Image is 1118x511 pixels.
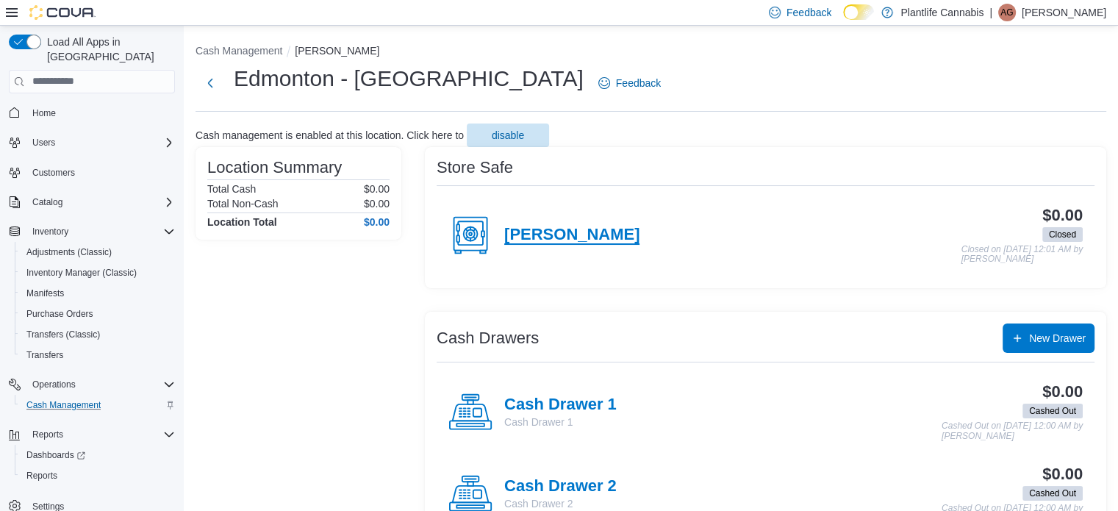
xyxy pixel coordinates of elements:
[3,221,181,242] button: Inventory
[21,285,70,302] a: Manifests
[1003,324,1094,353] button: New Drawer
[32,429,63,440] span: Reports
[26,163,175,182] span: Customers
[1022,486,1083,501] span: Cashed Out
[26,329,100,340] span: Transfers (Classic)
[26,246,112,258] span: Adjustments (Classic)
[21,396,107,414] a: Cash Management
[504,477,617,496] h4: Cash Drawer 2
[207,159,342,176] h3: Location Summary
[29,5,96,20] img: Cova
[1042,383,1083,401] h3: $0.00
[207,198,279,210] h6: Total Non-Cash
[207,216,277,228] h4: Location Total
[21,396,175,414] span: Cash Management
[15,395,181,415] button: Cash Management
[1029,404,1076,418] span: Cashed Out
[504,415,617,429] p: Cash Drawer 1
[26,267,137,279] span: Inventory Manager (Classic)
[3,102,181,124] button: Home
[1049,228,1076,241] span: Closed
[15,445,181,465] a: Dashboards
[32,226,68,237] span: Inventory
[3,374,181,395] button: Operations
[32,379,76,390] span: Operations
[26,349,63,361] span: Transfers
[32,196,62,208] span: Catalog
[437,159,513,176] h3: Store Safe
[21,326,106,343] a: Transfers (Classic)
[15,345,181,365] button: Transfers
[1029,487,1076,500] span: Cashed Out
[196,68,225,98] button: Next
[3,162,181,183] button: Customers
[26,193,68,211] button: Catalog
[26,134,61,151] button: Users
[21,467,175,485] span: Reports
[196,129,464,141] p: Cash management is enabled at this location. Click here to
[3,424,181,445] button: Reports
[504,226,639,245] h4: [PERSON_NAME]
[492,128,524,143] span: disable
[15,262,181,283] button: Inventory Manager (Classic)
[21,446,91,464] a: Dashboards
[989,4,992,21] p: |
[3,132,181,153] button: Users
[26,193,175,211] span: Catalog
[786,5,831,20] span: Feedback
[1000,4,1013,21] span: AG
[942,421,1083,441] p: Cashed Out on [DATE] 12:00 AM by [PERSON_NAME]
[1042,227,1083,242] span: Closed
[234,64,584,93] h1: Edmonton - [GEOGRAPHIC_DATA]
[15,465,181,486] button: Reports
[616,76,661,90] span: Feedback
[15,324,181,345] button: Transfers (Classic)
[364,183,390,195] p: $0.00
[32,167,75,179] span: Customers
[437,329,539,347] h3: Cash Drawers
[21,326,175,343] span: Transfers (Classic)
[504,396,617,415] h4: Cash Drawer 1
[26,470,57,482] span: Reports
[21,264,143,282] a: Inventory Manager (Classic)
[32,107,56,119] span: Home
[21,446,175,464] span: Dashboards
[15,242,181,262] button: Adjustments (Classic)
[26,399,101,411] span: Cash Management
[21,243,175,261] span: Adjustments (Classic)
[1042,207,1083,224] h3: $0.00
[3,192,181,212] button: Catalog
[1022,4,1106,21] p: [PERSON_NAME]
[900,4,983,21] p: Plantlife Cannabis
[21,305,175,323] span: Purchase Orders
[467,124,549,147] button: disable
[504,496,617,511] p: Cash Drawer 2
[1042,465,1083,483] h3: $0.00
[26,376,175,393] span: Operations
[207,183,256,195] h6: Total Cash
[32,137,55,149] span: Users
[15,283,181,304] button: Manifests
[364,198,390,210] p: $0.00
[961,245,1083,265] p: Closed on [DATE] 12:01 AM by [PERSON_NAME]
[26,449,85,461] span: Dashboards
[843,20,844,21] span: Dark Mode
[26,104,62,122] a: Home
[21,346,175,364] span: Transfers
[26,426,69,443] button: Reports
[21,243,118,261] a: Adjustments (Classic)
[26,308,93,320] span: Purchase Orders
[26,287,64,299] span: Manifests
[21,285,175,302] span: Manifests
[21,346,69,364] a: Transfers
[15,304,181,324] button: Purchase Orders
[592,68,667,98] a: Feedback
[998,4,1016,21] div: Amelia Goldsworthy
[196,43,1106,61] nav: An example of EuiBreadcrumbs
[364,216,390,228] h4: $0.00
[26,164,81,182] a: Customers
[26,223,74,240] button: Inventory
[21,264,175,282] span: Inventory Manager (Classic)
[26,376,82,393] button: Operations
[26,104,175,122] span: Home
